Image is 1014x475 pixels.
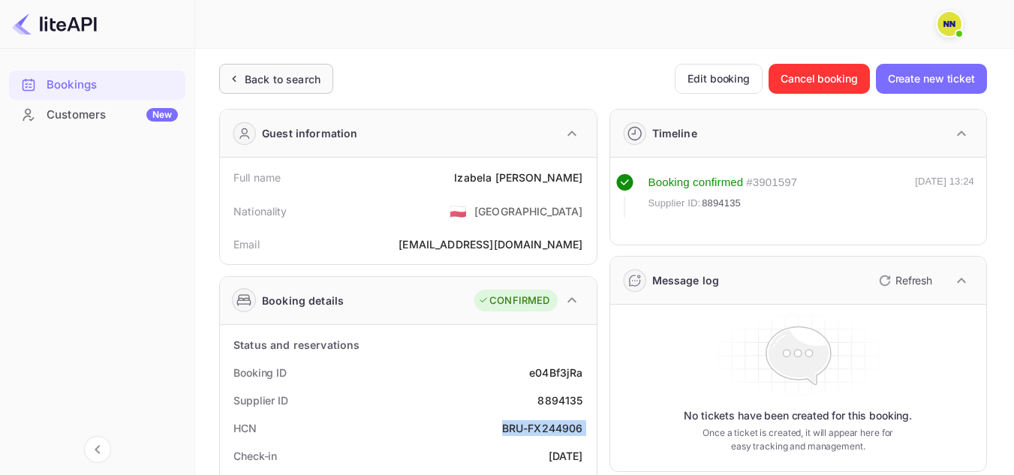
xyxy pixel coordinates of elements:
div: Bookings [9,71,185,100]
button: Collapse navigation [84,436,111,463]
button: Edit booking [675,64,763,94]
button: Create new ticket [876,64,987,94]
button: Refresh [870,269,938,293]
div: e04Bf3jRa [529,365,582,380]
span: 8894135 [702,196,741,211]
div: HCN [233,420,257,436]
p: Once a ticket is created, it will appear here for easy tracking and management. [698,426,898,453]
div: Guest information [262,125,358,141]
div: [EMAIL_ADDRESS][DOMAIN_NAME] [399,236,582,252]
div: Supplier ID [233,392,288,408]
div: Full name [233,170,281,185]
div: Check-in [233,448,277,464]
div: Booking confirmed [648,174,744,191]
div: Bookings [47,77,178,94]
div: BRU-FX244906 [502,420,583,436]
a: CustomersNew [9,101,185,128]
div: Booking details [262,293,344,308]
div: Message log [652,272,720,288]
p: No tickets have been created for this booking. [684,408,912,423]
div: CustomersNew [9,101,185,130]
span: Supplier ID: [648,196,701,211]
div: [DATE] [549,448,583,464]
img: LiteAPI logo [12,12,97,36]
div: Status and reservations [233,337,360,353]
div: Izabela [PERSON_NAME] [454,170,582,185]
div: Nationality [233,203,287,219]
div: 8894135 [537,392,582,408]
div: Booking ID [233,365,287,380]
div: [DATE] 13:24 [915,174,974,218]
p: Refresh [895,272,932,288]
a: Bookings [9,71,185,98]
div: CONFIRMED [478,293,549,308]
div: # 3901597 [746,174,797,191]
div: Customers [47,107,178,124]
div: [GEOGRAPHIC_DATA] [474,203,583,219]
span: United States [450,197,467,224]
button: Cancel booking [769,64,870,94]
div: Timeline [652,125,697,141]
div: Email [233,236,260,252]
img: N/A N/A [937,12,961,36]
div: New [146,108,178,122]
div: Back to search [245,71,320,87]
